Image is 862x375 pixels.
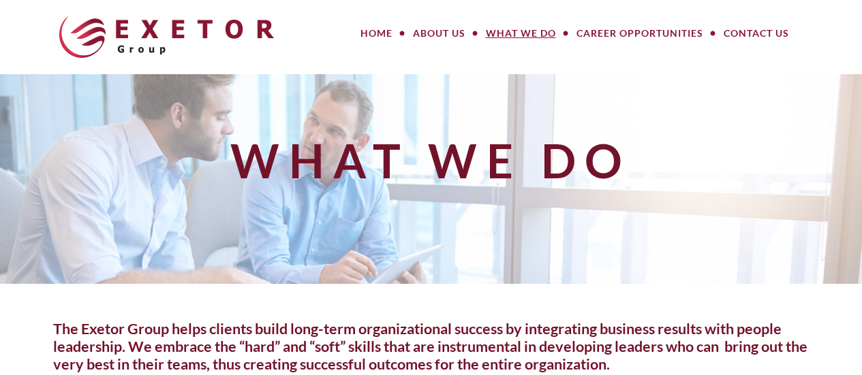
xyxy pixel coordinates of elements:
a: Home [350,20,403,47]
a: What We Do [476,20,566,47]
h5: The Exetor Group helps clients build long-term organizational success by integrating business res... [53,321,810,374]
a: Contact Us [713,20,799,47]
img: The Exetor Group [59,16,274,58]
a: Career Opportunities [566,20,713,47]
h1: What We Do [45,135,818,186]
a: About Us [403,20,476,47]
